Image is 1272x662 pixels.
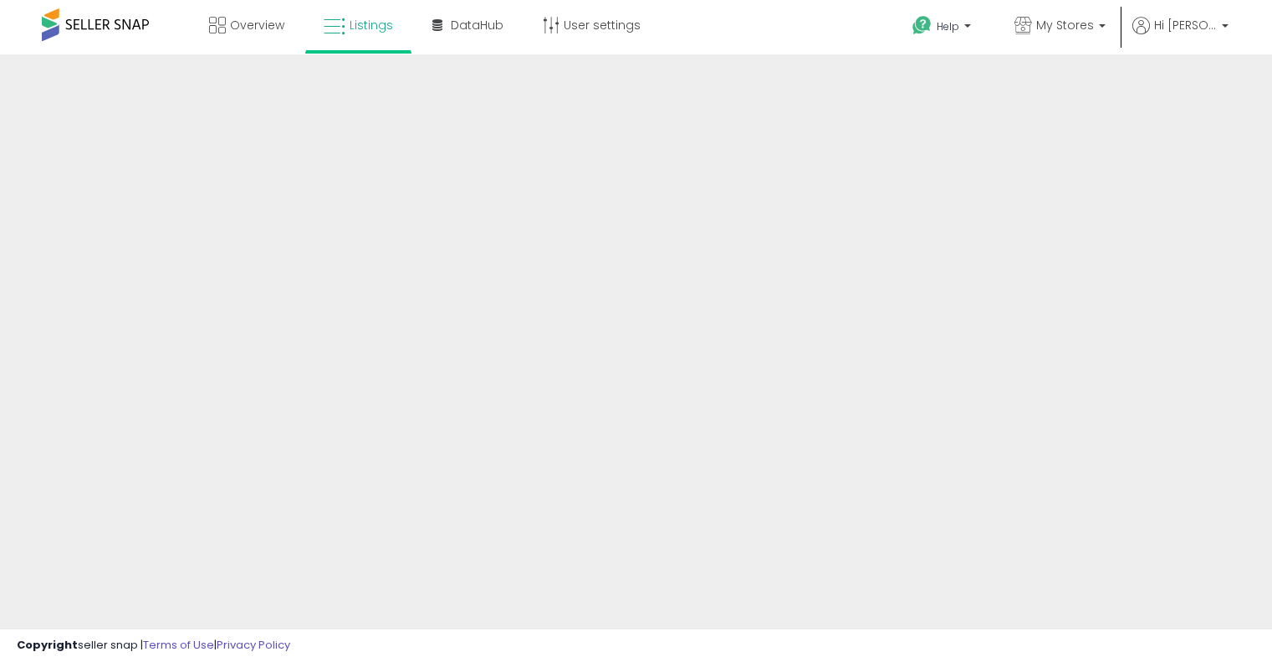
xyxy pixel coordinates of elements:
[143,637,214,653] a: Terms of Use
[937,19,959,33] span: Help
[451,17,503,33] span: DataHub
[899,3,988,54] a: Help
[912,15,932,36] i: Get Help
[1132,17,1229,54] a: Hi [PERSON_NAME]
[350,17,393,33] span: Listings
[17,638,290,654] div: seller snap | |
[230,17,284,33] span: Overview
[17,637,78,653] strong: Copyright
[1036,17,1094,33] span: My Stores
[1154,17,1217,33] span: Hi [PERSON_NAME]
[217,637,290,653] a: Privacy Policy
